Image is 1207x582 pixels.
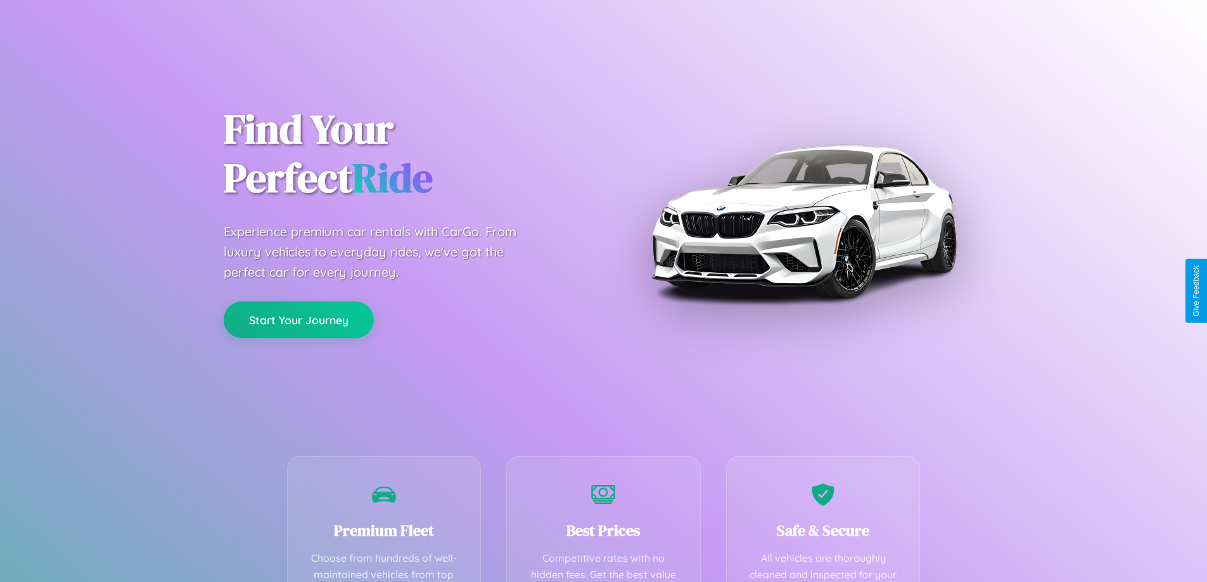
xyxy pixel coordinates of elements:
h1: Find Your Perfect [224,105,585,203]
div: Give Feedback [1192,265,1201,317]
h3: Premium Fleet [307,520,462,541]
h3: Safe & Secure [746,520,901,541]
span: Ride [352,150,433,205]
p: Experience premium car rentals with CarGo. From luxury vehicles to everyday rides, we've got the ... [224,222,540,282]
button: Start Your Journey [224,301,374,338]
img: Premium BMW car rental vehicle [645,63,962,380]
h3: Best Prices [526,520,681,541]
